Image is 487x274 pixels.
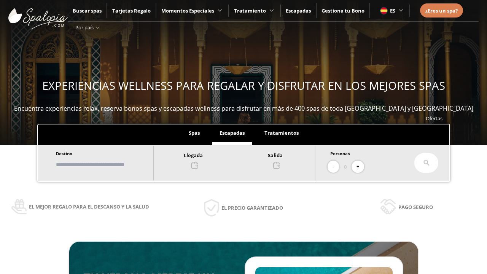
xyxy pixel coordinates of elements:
span: Destino [56,151,72,156]
button: - [328,161,339,173]
span: Encuentra experiencias relax, reserva bonos spas y escapadas wellness para disfrutar en más de 40... [14,104,473,113]
span: 0 [344,162,347,171]
a: Buscar spas [73,7,102,14]
a: Escapadas [286,7,311,14]
span: El precio garantizado [221,204,283,212]
span: Por país [75,24,94,31]
span: Spas [189,129,200,136]
span: Personas [330,151,350,156]
span: Pago seguro [398,203,433,211]
button: + [352,161,364,173]
a: ¿Eres un spa? [425,6,458,15]
span: El mejor regalo para el descanso y la salud [29,202,149,211]
a: Tarjetas Regalo [112,7,151,14]
span: EXPERIENCIAS WELLNESS PARA REGALAR Y DISFRUTAR EN LOS MEJORES SPAS [42,78,445,93]
span: ¿Eres un spa? [425,7,458,14]
span: Tratamientos [264,129,299,136]
a: Gestiona tu Bono [321,7,364,14]
span: Escapadas [220,129,245,136]
a: Ofertas [426,115,442,122]
img: ImgLogoSpalopia.BvClDcEz.svg [8,1,68,30]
